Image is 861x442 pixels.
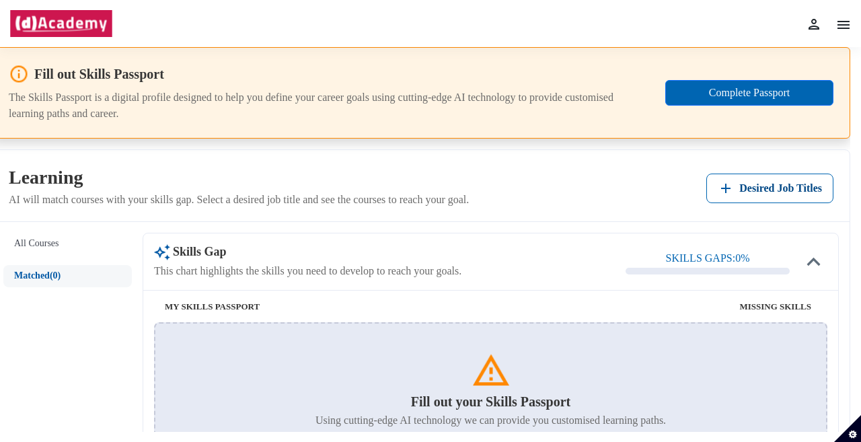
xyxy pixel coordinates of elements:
[9,89,628,122] p: The Skills Passport is a digital profile designed to help you define your career goals using cutt...
[411,394,570,410] h5: Fill out your Skills Passport
[315,412,666,429] p: Using cutting-edge AI technology we can provide you customised learning paths.
[154,244,461,260] h3: Skills Gap
[739,179,822,198] span: Desired Job Titles
[718,180,734,196] img: add icon
[9,10,113,37] img: brand
[3,265,132,287] button: Matched(0)
[835,17,852,33] img: menu
[154,263,461,279] p: This chart highlights the skills you need to develop to reach your goals.
[9,166,469,189] h3: Learning
[488,301,812,312] h5: MISSING SKILLS
[834,415,861,442] button: Set cookie preferences
[154,244,170,260] img: AI Course Suggestion
[674,85,825,101] div: Complete Passport
[806,16,822,32] img: myProfile
[9,64,29,84] img: info
[3,233,132,255] button: All Courses
[471,351,511,391] img: icon
[800,248,827,275] img: icon
[34,66,164,82] h3: Fill out Skills Passport
[706,174,833,203] button: Add desired job titles
[165,301,488,312] h5: MY SKILLS PASSPORT
[9,192,469,208] p: AI will match courses with your skills gap. Select a desired job title and see the courses to rea...
[665,80,833,106] button: Complete Passport
[666,249,750,268] div: SKILLS GAPS: 0 %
